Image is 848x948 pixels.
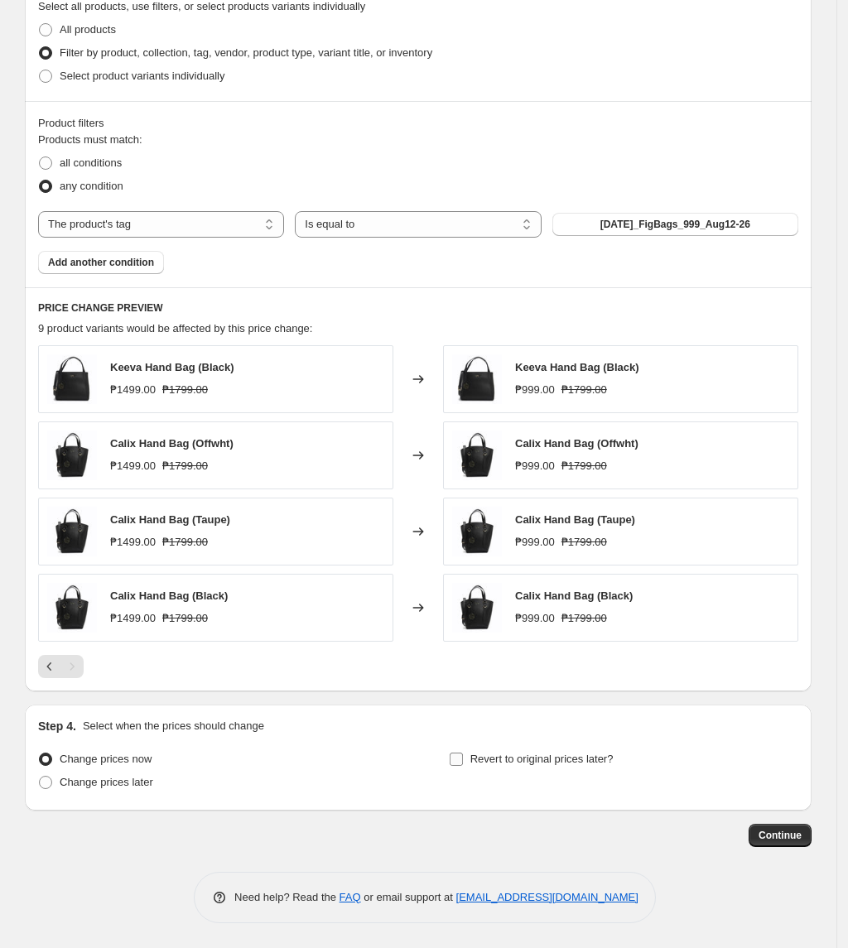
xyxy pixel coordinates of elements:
[38,718,76,734] h2: Step 4.
[515,458,555,474] div: ₱999.00
[162,610,208,627] strike: ₱1799.00
[60,70,224,82] span: Select product variants individually
[110,437,234,450] span: Calix Hand Bag (Offwht)
[162,382,208,398] strike: ₱1799.00
[38,322,312,334] span: 9 product variants would be affected by this price change:
[38,115,798,132] div: Product filters
[60,46,432,59] span: Filter by product, collection, tag, vendor, product type, variant title, or inventory
[47,431,97,480] img: Calix_Black_1_80x.jpg
[162,534,208,551] strike: ₱1799.00
[60,156,122,169] span: all conditions
[110,589,228,602] span: Calix Hand Bag (Black)
[60,23,116,36] span: All products
[452,354,502,404] img: Keeva_Black_1_80x.jpg
[600,218,750,231] span: [DATE]_FigBags_999_Aug12-26
[38,301,798,315] h6: PRICE CHANGE PREVIEW
[361,891,456,903] span: or email support at
[38,655,84,678] nav: Pagination
[110,361,234,373] span: Keeva Hand Bag (Black)
[60,180,123,192] span: any condition
[452,583,502,633] img: Calix_Black_1_80x.jpg
[38,655,61,678] button: Previous
[515,513,635,526] span: Calix Hand Bag (Taupe)
[60,776,153,788] span: Change prices later
[162,458,208,474] strike: ₱1799.00
[47,354,97,404] img: Keeva_Black_1_80x.jpg
[110,610,156,627] div: ₱1499.00
[60,753,152,765] span: Change prices now
[110,534,156,551] div: ₱1499.00
[456,891,638,903] a: [EMAIL_ADDRESS][DOMAIN_NAME]
[515,361,639,373] span: Keeva Hand Bag (Black)
[561,534,607,551] strike: ₱1799.00
[515,382,555,398] div: ₱999.00
[110,513,230,526] span: Calix Hand Bag (Taupe)
[38,133,142,146] span: Products must match:
[561,458,607,474] strike: ₱1799.00
[452,431,502,480] img: Calix_Black_1_80x.jpg
[515,589,633,602] span: Calix Hand Bag (Black)
[110,458,156,474] div: ₱1499.00
[110,382,156,398] div: ₱1499.00
[759,829,802,842] span: Continue
[515,437,638,450] span: Calix Hand Bag (Offwht)
[47,507,97,556] img: Calix_Black_1_80x.jpg
[83,718,264,734] p: Select when the prices should change
[749,824,812,847] button: Continue
[561,610,607,627] strike: ₱1799.00
[234,891,340,903] span: Need help? Read the
[552,213,798,236] button: [DATE]_FigBags_999_Aug12-26
[470,753,614,765] span: Revert to original prices later?
[48,256,154,269] span: Add another condition
[38,251,164,274] button: Add another condition
[515,610,555,627] div: ₱999.00
[515,534,555,551] div: ₱999.00
[340,891,361,903] a: FAQ
[452,507,502,556] img: Calix_Black_1_80x.jpg
[47,583,97,633] img: Calix_Black_1_80x.jpg
[561,382,607,398] strike: ₱1799.00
